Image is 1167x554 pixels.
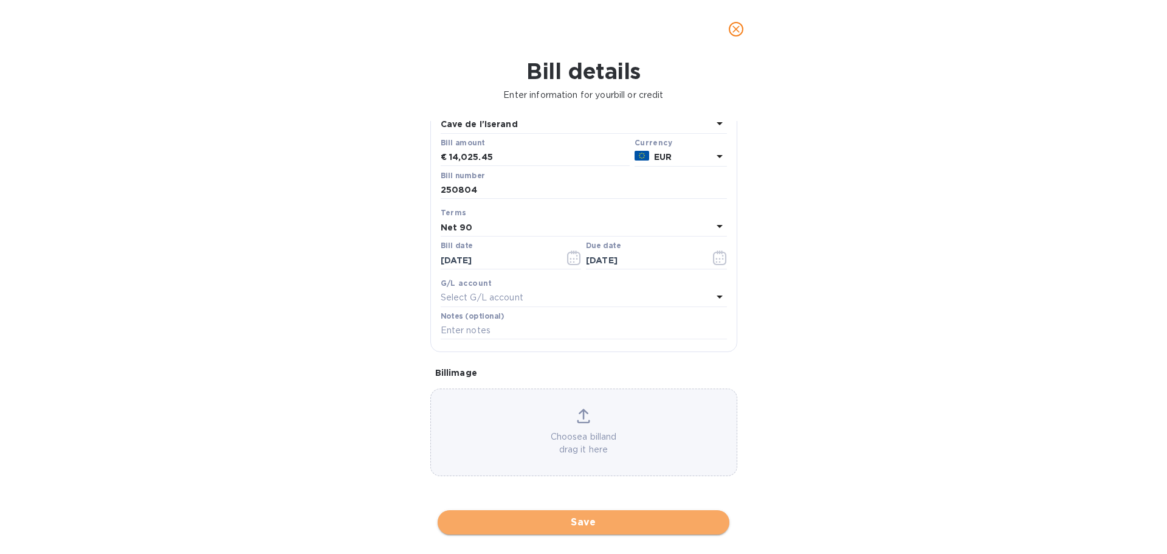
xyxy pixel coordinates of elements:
[441,313,504,320] label: Notes (optional)
[635,138,672,147] b: Currency
[431,431,737,456] p: Choose a bill and drag it here
[10,89,1157,102] p: Enter information for your bill or credit
[441,223,473,232] b: Net 90
[586,251,701,269] input: Due date
[721,15,751,44] button: close
[449,148,630,167] input: € Enter bill amount
[441,181,727,199] input: Enter bill number
[441,119,518,129] b: Cave de l'Iserand
[441,243,473,250] label: Bill date
[447,515,720,530] span: Save
[441,251,556,269] input: Select date
[441,279,492,288] b: G/L account
[438,510,729,535] button: Save
[441,291,523,304] p: Select G/L account
[441,148,449,167] div: €
[586,243,621,250] label: Due date
[441,139,484,147] label: Bill amount
[441,322,727,340] input: Enter notes
[10,58,1157,84] h1: Bill details
[441,208,467,217] b: Terms
[441,172,484,179] label: Bill number
[654,152,672,162] b: EUR
[435,367,732,379] p: Bill image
